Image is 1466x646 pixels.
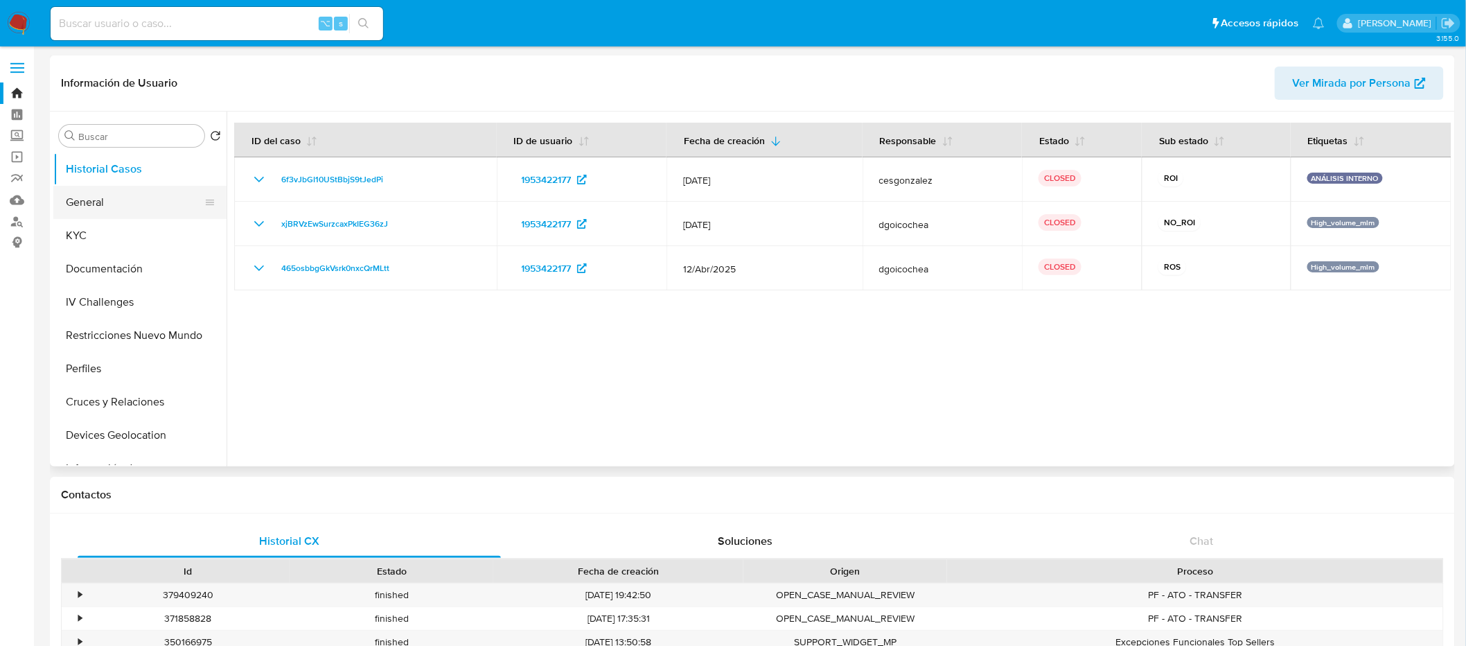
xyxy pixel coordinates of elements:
[493,607,743,630] div: [DATE] 17:35:31
[259,533,319,549] span: Historial CX
[53,152,227,186] button: Historial Casos
[753,564,937,578] div: Origen
[53,186,215,219] button: General
[339,17,343,30] span: s
[743,584,947,606] div: OPEN_CASE_MANUAL_REVIEW
[349,14,378,33] button: search-icon
[743,607,947,630] div: OPEN_CASE_MANUAL_REVIEW
[503,564,734,578] div: Fecha de creación
[53,252,227,286] button: Documentación
[64,130,76,141] button: Buscar
[290,584,493,606] div: finished
[53,319,227,352] button: Restricciones Nuevo Mundo
[947,584,1443,606] div: PF - ATO - TRANSFER
[1293,67,1411,100] span: Ver Mirada por Persona
[61,488,1444,502] h1: Contactos
[53,452,227,485] button: Información de accesos
[78,612,82,625] div: •
[290,607,493,630] div: finished
[51,15,383,33] input: Buscar usuario o caso...
[1221,16,1299,30] span: Accesos rápidos
[78,130,199,143] input: Buscar
[86,584,290,606] div: 379409240
[61,76,177,90] h1: Información de Usuario
[1441,16,1456,30] a: Salir
[53,219,227,252] button: KYC
[299,564,484,578] div: Estado
[1190,533,1214,549] span: Chat
[53,352,227,385] button: Perfiles
[957,564,1433,578] div: Proceso
[53,286,227,319] button: IV Challenges
[210,130,221,146] button: Volver al orden por defecto
[320,17,330,30] span: ⌥
[96,564,280,578] div: Id
[1313,17,1325,29] a: Notificaciones
[1275,67,1444,100] button: Ver Mirada por Persona
[53,419,227,452] button: Devices Geolocation
[53,385,227,419] button: Cruces y Relaciones
[947,607,1443,630] div: PF - ATO - TRANSFER
[86,607,290,630] div: 371858828
[78,588,82,602] div: •
[493,584,743,606] div: [DATE] 19:42:50
[718,533,773,549] span: Soluciones
[1358,17,1436,30] p: mariana.bardanca@mercadolibre.com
